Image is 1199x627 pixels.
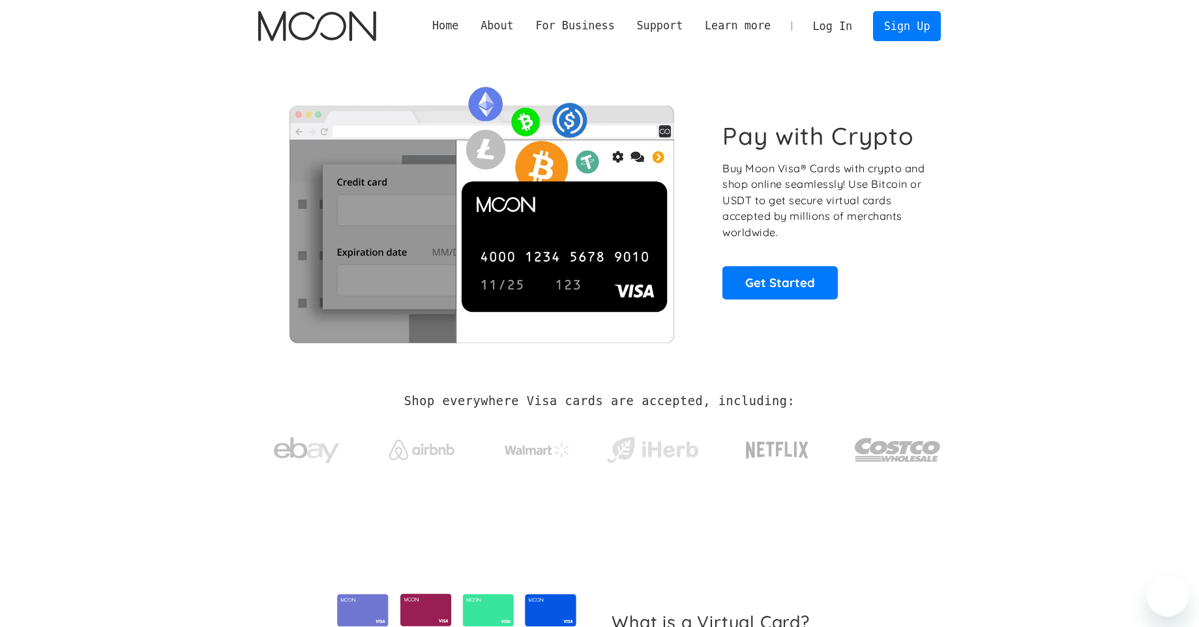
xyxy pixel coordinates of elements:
div: For Business [535,18,614,34]
h1: Pay with Crypto [722,121,914,151]
a: Log In [802,12,863,40]
img: ebay [274,430,339,471]
img: Walmart [505,442,570,458]
a: Netflix [719,421,836,473]
div: For Business [525,18,626,34]
div: Learn more [705,18,771,34]
img: Airbnb [389,440,454,460]
a: iHerb [604,420,701,474]
a: Home [421,18,469,34]
a: Get Started [722,266,838,299]
a: ebay [258,417,355,478]
h2: Shop everywhere Visa cards are accepted, including: [404,394,795,408]
a: Walmart [488,429,585,465]
div: Support [626,18,694,34]
p: Buy Moon Visa® Cards with crypto and shop online seamlessly! Use Bitcoin or USDT to get secure vi... [722,161,926,241]
a: Costco [854,412,941,481]
img: Netflix [745,434,810,466]
a: Sign Up [873,11,941,40]
img: iHerb [604,433,701,467]
iframe: Кнопка запуска окна обмена сообщениями [1147,575,1189,617]
div: Support [636,18,683,34]
img: Moon Logo [258,11,376,41]
a: home [258,11,376,41]
img: Costco [854,425,941,474]
div: About [469,18,524,34]
div: Learn more [694,18,782,34]
a: Airbnb [373,427,470,466]
div: About [481,18,514,34]
img: Moon Cards let you spend your crypto anywhere Visa is accepted. [258,78,705,343]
